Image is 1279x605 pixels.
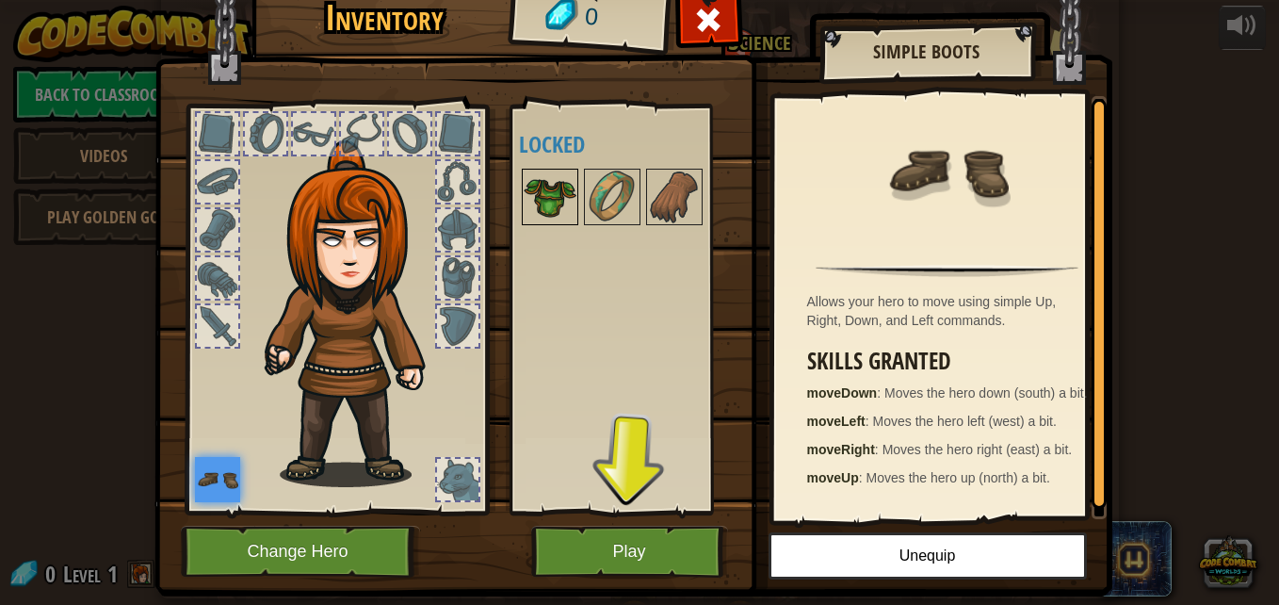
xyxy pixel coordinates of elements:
[519,132,755,156] h4: Locked
[807,470,859,485] strong: moveUp
[873,414,1057,429] span: Moves the hero left (west) a bit.
[195,457,240,502] img: portrait.png
[816,265,1077,277] img: hr.png
[866,414,873,429] span: :
[524,171,576,223] img: portrait.png
[807,292,1097,330] div: Allows your hero to move using simple Up, Right, Down, and Left commands.
[181,526,420,578] button: Change Hero
[531,526,728,578] button: Play
[807,385,878,401] strong: moveDown
[866,470,1050,485] span: Moves the hero up (north) a bit.
[886,110,1009,233] img: portrait.png
[586,171,639,223] img: portrait.png
[807,414,866,429] strong: moveLeft
[838,41,1015,62] h2: Simple Boots
[256,140,459,487] img: hair_f2.png
[859,470,866,485] span: :
[769,532,1087,580] button: Unequip
[882,442,1073,457] span: Moves the hero right (east) a bit.
[877,385,884,401] span: :
[875,442,882,457] span: :
[648,171,701,223] img: portrait.png
[884,385,1088,401] span: Moves the hero down (south) a bit.
[807,349,1097,374] h3: Skills Granted
[807,442,875,457] strong: moveRight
